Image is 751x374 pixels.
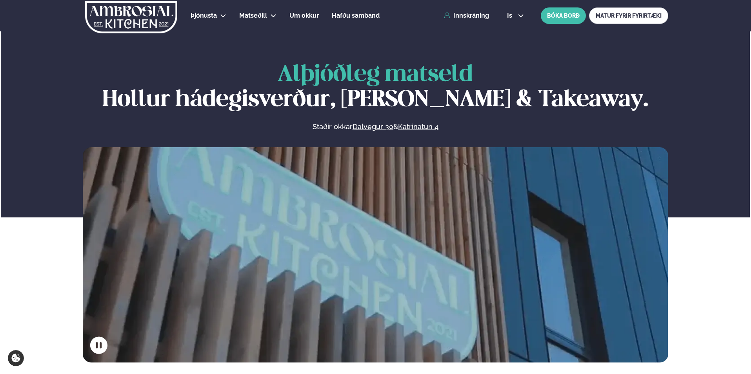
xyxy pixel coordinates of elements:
[227,122,524,131] p: Staðir okkar &
[191,12,217,19] span: Þjónusta
[444,12,489,19] a: Innskráning
[289,11,319,20] a: Um okkur
[501,13,530,19] button: is
[541,7,586,24] button: BÓKA BORÐ
[83,62,668,113] h1: Hollur hádegisverður, [PERSON_NAME] & Takeaway.
[332,12,380,19] span: Hafðu samband
[278,64,473,86] span: Alþjóðleg matseld
[353,122,393,131] a: Dalvegur 30
[332,11,380,20] a: Hafðu samband
[8,350,24,366] a: Cookie settings
[398,122,438,131] a: Katrinatun 4
[589,7,668,24] a: MATUR FYRIR FYRIRTÆKI
[191,11,217,20] a: Þjónusta
[507,13,515,19] span: is
[289,12,319,19] span: Um okkur
[239,11,267,20] a: Matseðill
[239,12,267,19] span: Matseðill
[84,1,178,33] img: logo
